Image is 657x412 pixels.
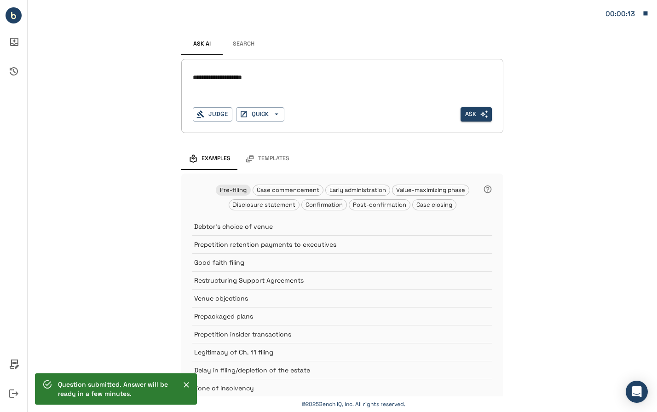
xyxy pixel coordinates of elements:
[236,107,284,122] button: QUICK
[461,107,492,122] button: Ask
[192,218,492,235] div: Debtor's choice of venue
[223,33,264,55] button: Search
[216,186,250,194] span: Pre-filing
[179,378,193,392] button: Close
[192,361,492,379] div: Delay in filing/depletion of the estate
[194,276,469,285] p: Restructuring Support Agreements
[193,107,232,122] button: Judge
[253,185,323,196] div: Case commencement
[229,201,299,209] span: Disclosure statement
[192,379,492,397] div: Zone of insolvency
[193,41,211,48] span: Ask AI
[202,155,231,162] span: Examples
[461,107,492,122] span: Enter search text
[626,381,648,403] div: Open Intercom Messenger
[194,330,469,339] p: Prepetition insider transactions
[301,199,347,210] div: Confirmation
[192,253,492,271] div: Good faith filing
[194,348,469,357] p: Legitimacy of Ch. 11 filing
[326,186,390,194] span: Early administration
[194,312,469,321] p: Prepackaged plans
[413,201,456,209] span: Case closing
[392,185,469,196] div: Value-maximizing phase
[192,307,492,325] div: Prepackaged plans
[349,199,410,210] div: Post-confirmation
[412,199,456,210] div: Case closing
[302,201,346,209] span: Confirmation
[258,155,289,162] span: Templates
[192,325,492,343] div: Prepetition insider transactions
[392,186,469,194] span: Value-maximizing phase
[601,4,653,23] button: Matter: 48557/2
[253,186,323,194] span: Case commencement
[229,199,300,210] div: Disclosure statement
[181,148,503,170] div: examples and templates tabs
[605,8,638,20] div: Matter: 48557/2
[192,289,492,307] div: Venue objections
[216,185,251,196] div: Pre-filing
[194,258,469,267] p: Good faith filing
[192,235,492,253] div: Prepetition retention payments to executives
[58,376,172,402] div: Question submitted. Answer will be ready in a few minutes.
[192,343,492,361] div: Legitimacy of Ch. 11 filing
[192,271,492,289] div: Restructuring Support Agreements
[194,366,469,375] p: Delay in filing/depletion of the estate
[194,222,469,231] p: Debtor's choice of venue
[349,201,410,209] span: Post-confirmation
[194,383,469,393] p: Zone of insolvency
[194,294,469,303] p: Venue objections
[194,240,469,249] p: Prepetition retention payments to executives
[325,185,390,196] div: Early administration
